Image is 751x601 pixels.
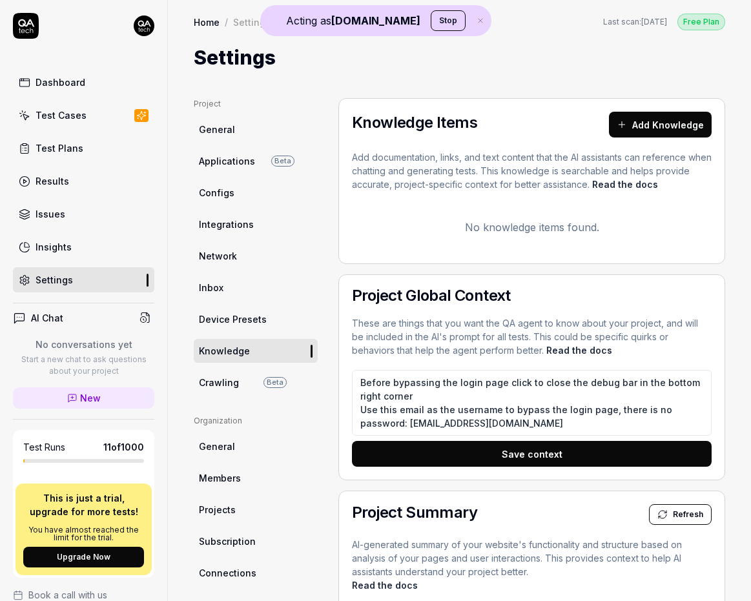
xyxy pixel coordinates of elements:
[194,43,276,72] h1: Settings
[194,371,318,394] a: CrawlingBeta
[194,15,220,28] a: Home
[199,218,254,231] span: Integrations
[431,10,466,31] button: Stop
[23,442,65,453] h5: Test Runs
[103,440,144,454] span: 11 of 1000
[23,526,144,542] p: You have almost reached the limit for the trial.
[352,150,712,191] p: Add documentation, links, and text content that the AI assistants can reference when chatting and...
[36,108,87,122] div: Test Cases
[271,156,294,167] span: Beta
[649,504,712,525] button: Refresh
[13,168,154,194] a: Results
[199,281,223,294] span: Inbox
[13,136,154,161] a: Test Plans
[199,186,234,199] span: Configs
[194,181,318,205] a: Configs
[13,103,154,128] a: Test Cases
[225,15,228,28] div: /
[13,387,154,409] a: New
[199,471,241,485] span: Members
[199,566,256,580] span: Connections
[673,509,703,520] span: Refresh
[677,13,725,30] button: Free Plan
[263,377,287,388] span: Beta
[352,115,477,130] h2: Knowledge Items
[36,240,72,254] div: Insights
[13,70,154,95] a: Dashboard
[194,339,318,363] a: Knowledge
[13,354,154,377] p: Start a new chat to ask questions about your project
[603,16,667,28] button: Last scan:[DATE]
[352,288,712,303] h2: Project Global Context
[194,276,318,300] a: Inbox
[199,123,235,136] span: General
[36,273,73,287] div: Settings
[592,179,658,190] a: Read the docs
[194,434,318,458] a: General
[194,98,318,110] div: Project
[36,141,83,155] div: Test Plans
[13,201,154,227] a: Issues
[603,16,667,28] span: Last scan:
[194,529,318,553] a: Subscription
[80,391,101,405] span: New
[194,244,318,268] a: Network
[352,538,712,592] p: AI-generated summary of your website's functionality and structure based on analysis of your page...
[194,498,318,522] a: Projects
[194,307,318,331] a: Device Presets
[194,466,318,490] a: Members
[352,441,712,467] button: Save context
[677,14,725,30] div: Free Plan
[609,112,712,138] button: Add Knowledge
[194,149,318,173] a: ApplicationsBeta
[31,311,63,325] h4: AI Chat
[23,491,144,518] p: This is just a trial, upgrade for more tests!
[23,547,144,567] button: Upgrade Now
[36,174,69,188] div: Results
[199,154,255,168] span: Applications
[194,212,318,236] a: Integrations
[546,345,612,356] a: Read the docs
[641,17,667,26] time: [DATE]
[199,376,239,389] span: Crawling
[352,219,712,235] p: No knowledge items found.
[352,580,418,591] a: Read the docs
[199,249,237,263] span: Network
[36,207,65,221] div: Issues
[194,117,318,141] a: General
[194,415,318,427] div: Organization
[13,338,154,351] p: No conversations yet
[199,440,235,453] span: General
[13,234,154,260] a: Insights
[194,561,318,585] a: Connections
[199,503,236,516] span: Projects
[134,15,154,36] img: 7ccf6c19-61ad-4a6c-8811-018b02a1b829.jpg
[199,312,267,326] span: Device Presets
[13,267,154,292] a: Settings
[352,505,477,520] h2: Project Summary
[199,344,250,358] span: Knowledge
[199,535,256,548] span: Subscription
[36,76,85,89] div: Dashboard
[352,316,712,357] p: These are things that you want the QA agent to know about your project, and will be included in t...
[233,15,271,28] div: Settings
